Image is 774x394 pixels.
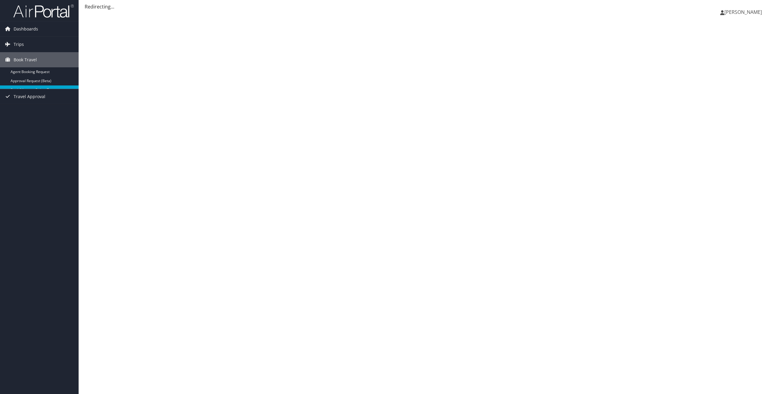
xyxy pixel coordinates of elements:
[720,3,768,21] a: [PERSON_NAME]
[724,9,762,15] span: [PERSON_NAME]
[14,52,37,67] span: Book Travel
[14,37,24,52] span: Trips
[14,89,45,104] span: Travel Approval
[13,4,74,18] img: airportal-logo.png
[14,21,38,37] span: Dashboards
[85,3,768,10] div: Redirecting...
